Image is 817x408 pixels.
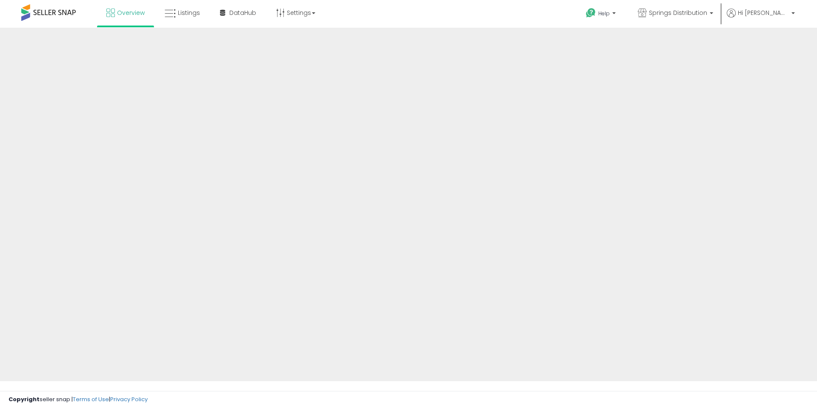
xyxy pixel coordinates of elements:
[579,1,624,28] a: Help
[586,8,596,18] i: Get Help
[649,9,707,17] span: Springs Distribution
[229,9,256,17] span: DataHub
[738,9,789,17] span: Hi [PERSON_NAME]
[727,9,795,28] a: Hi [PERSON_NAME]
[178,9,200,17] span: Listings
[598,10,610,17] span: Help
[117,9,145,17] span: Overview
